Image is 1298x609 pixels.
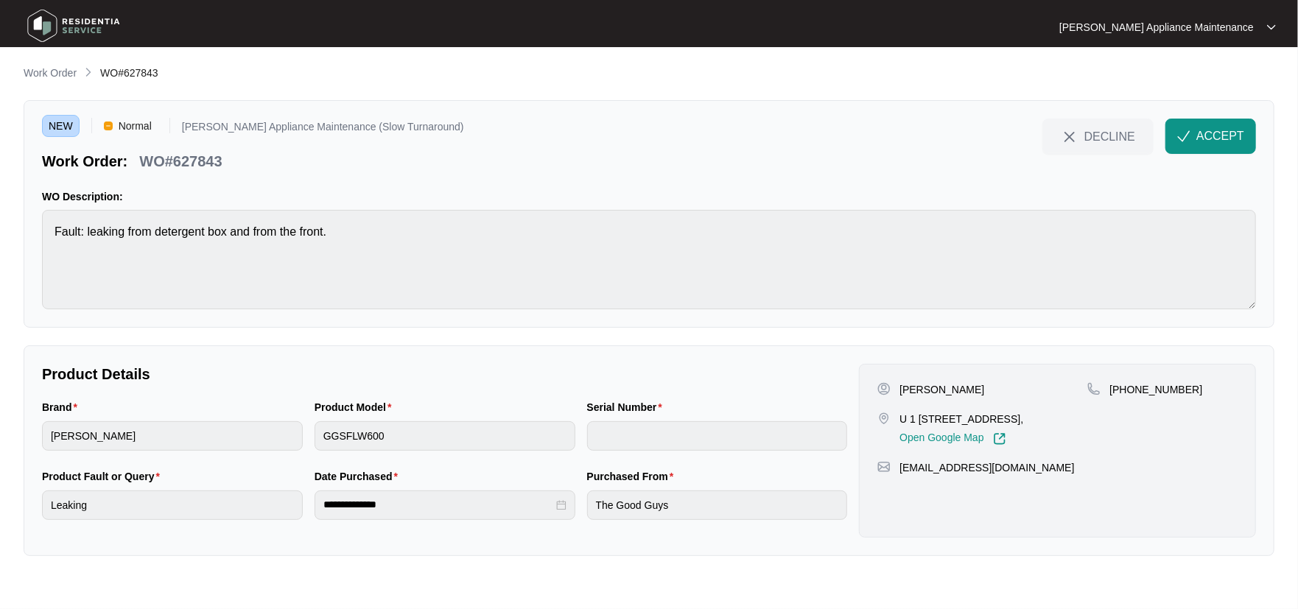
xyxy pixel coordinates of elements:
[1267,24,1276,31] img: dropdown arrow
[42,490,303,520] input: Product Fault or Query
[1196,127,1244,145] span: ACCEPT
[1042,119,1154,154] button: close-IconDECLINE
[42,364,847,384] p: Product Details
[1061,128,1078,146] img: close-Icon
[877,460,891,474] img: map-pin
[42,210,1256,309] textarea: Fault: leaking from detergent box and from the front.
[587,490,848,520] input: Purchased From
[899,412,1023,426] p: U 1 [STREET_ADDRESS],
[899,382,984,397] p: [PERSON_NAME]
[877,382,891,395] img: user-pin
[42,421,303,451] input: Brand
[1059,20,1254,35] p: [PERSON_NAME] Appliance Maintenance
[21,66,80,82] a: Work Order
[587,400,668,415] label: Serial Number
[83,66,94,78] img: chevron-right
[104,122,113,130] img: Vercel Logo
[42,151,127,172] p: Work Order:
[139,151,222,172] p: WO#627843
[899,460,1074,475] p: [EMAIL_ADDRESS][DOMAIN_NAME]
[1087,382,1101,395] img: map-pin
[1084,128,1135,144] span: DECLINE
[587,469,680,484] label: Purchased From
[42,400,83,415] label: Brand
[323,497,553,513] input: Date Purchased
[587,421,848,451] input: Serial Number
[24,66,77,80] p: Work Order
[42,189,1256,204] p: WO Description:
[315,469,404,484] label: Date Purchased
[899,432,1006,446] a: Open Google Map
[22,4,125,48] img: residentia service logo
[993,432,1006,446] img: Link-External
[113,115,158,137] span: Normal
[877,412,891,425] img: map-pin
[100,67,158,79] span: WO#627843
[1177,130,1190,143] img: check-Icon
[1165,119,1256,154] button: check-IconACCEPT
[42,469,166,484] label: Product Fault or Query
[1109,382,1202,397] p: [PHONE_NUMBER]
[42,115,80,137] span: NEW
[182,122,464,137] p: [PERSON_NAME] Appliance Maintenance (Slow Turnaround)
[315,400,398,415] label: Product Model
[315,421,575,451] input: Product Model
